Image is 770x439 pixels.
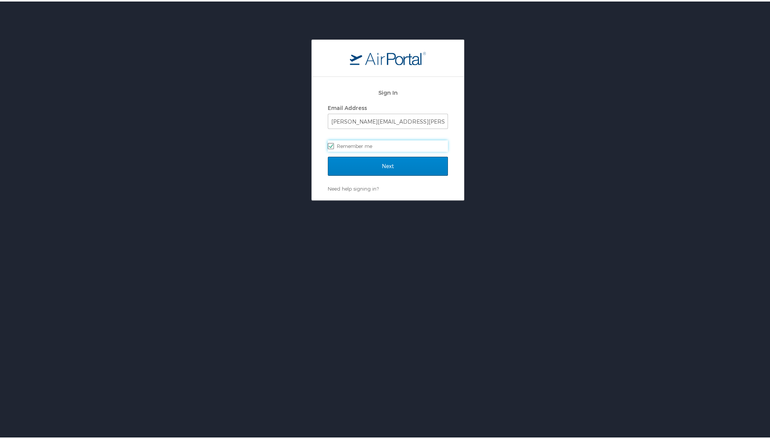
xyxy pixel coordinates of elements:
[328,155,448,174] input: Next
[350,50,426,64] img: logo
[328,139,448,150] label: Remember me
[328,103,367,110] label: Email Address
[328,184,379,190] a: Need help signing in?
[328,87,448,95] h2: Sign In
